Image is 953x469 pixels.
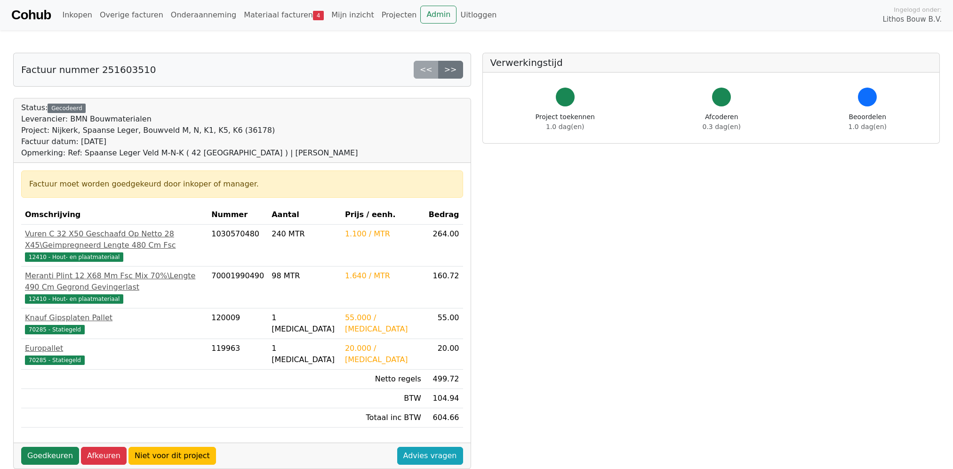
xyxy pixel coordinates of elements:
span: 12410 - Hout- en plaatmateriaal [25,252,123,262]
div: 20.000 / [MEDICAL_DATA] [345,343,421,365]
td: 119963 [208,339,268,370]
div: 1 [MEDICAL_DATA] [272,343,337,365]
th: Nummer [208,205,268,225]
td: 264.00 [425,225,463,267]
th: Aantal [268,205,341,225]
div: 98 MTR [272,270,337,282]
a: Overige facturen [96,6,167,24]
a: Afkeuren [81,447,127,465]
a: Cohub [11,4,51,26]
a: Inkopen [58,6,96,24]
div: Europallet [25,343,204,354]
div: Vuren C 32 X50 Geschaafd Op Netto 28 X45\Geimpregneerd Lengte 480 Cm Fsc [25,228,204,251]
td: BTW [341,389,425,408]
div: Project: Nijkerk, Spaanse Leger, Bouwveld M, N, K1, K5, K6 (36178) [21,125,358,136]
div: Status: [21,102,358,159]
a: Admin [420,6,456,24]
td: 104.94 [425,389,463,408]
td: 20.00 [425,339,463,370]
div: Meranti Plint 12 X68 Mm Fsc Mix 70%\Lengte 490 Cm Gegrond Gevingerlast [25,270,204,293]
span: Lithos Bouw B.V. [883,14,942,25]
div: 1.100 / MTR [345,228,421,240]
th: Prijs / eenh. [341,205,425,225]
div: Beoordelen [849,112,887,132]
a: Meranti Plint 12 X68 Mm Fsc Mix 70%\Lengte 490 Cm Gegrond Gevingerlast12410 - Hout- en plaatmater... [25,270,204,304]
a: Onderaanneming [167,6,240,24]
a: Materiaal facturen4 [240,6,328,24]
div: Opmerking: Ref: Spaanse Leger Veld M-N-K ( 42 [GEOGRAPHIC_DATA] ) | [PERSON_NAME] [21,147,358,159]
span: 4 [313,11,324,20]
h5: Verwerkingstijd [490,57,932,68]
td: 120009 [208,308,268,339]
a: Vuren C 32 X50 Geschaafd Op Netto 28 X45\Geimpregneerd Lengte 480 Cm Fsc12410 - Hout- en plaatmat... [25,228,204,262]
div: Project toekennen [536,112,595,132]
div: Leverancier: BMN Bouwmaterialen [21,113,358,125]
a: Europallet70285 - Statiegeld [25,343,204,365]
td: 499.72 [425,370,463,389]
td: 55.00 [425,308,463,339]
td: 1030570480 [208,225,268,267]
div: 1.640 / MTR [345,270,421,282]
th: Omschrijving [21,205,208,225]
div: Knauf Gipsplaten Pallet [25,312,204,323]
span: 70285 - Statiegeld [25,356,85,365]
span: Ingelogd onder: [894,5,942,14]
div: 1 [MEDICAL_DATA] [272,312,337,335]
div: Factuur moet worden goedgekeurd door inkoper of manager. [29,178,455,190]
span: 1.0 dag(en) [849,123,887,130]
a: Niet voor dit project [128,447,216,465]
div: Gecodeerd [48,104,86,113]
a: >> [438,61,463,79]
div: Afcoderen [703,112,741,132]
div: 240 MTR [272,228,337,240]
td: 604.66 [425,408,463,428]
td: Netto regels [341,370,425,389]
td: 160.72 [425,267,463,308]
td: 70001990490 [208,267,268,308]
div: 55.000 / [MEDICAL_DATA] [345,312,421,335]
td: Totaal inc BTW [341,408,425,428]
span: 1.0 dag(en) [546,123,584,130]
span: 0.3 dag(en) [703,123,741,130]
th: Bedrag [425,205,463,225]
a: Mijn inzicht [328,6,378,24]
div: Factuur datum: [DATE] [21,136,358,147]
h5: Factuur nummer 251603510 [21,64,156,75]
a: Goedkeuren [21,447,79,465]
span: 70285 - Statiegeld [25,325,85,334]
span: 12410 - Hout- en plaatmateriaal [25,294,123,304]
a: Uitloggen [456,6,500,24]
a: Projecten [378,6,421,24]
a: Advies vragen [397,447,463,465]
a: Knauf Gipsplaten Pallet70285 - Statiegeld [25,312,204,335]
